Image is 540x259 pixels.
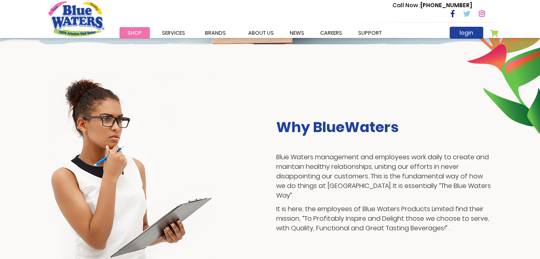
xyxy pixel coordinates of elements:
span: Shop [128,29,142,37]
a: careers [312,27,350,39]
span: Call Now : [393,1,420,9]
span: Brands [205,29,226,37]
span: Services [162,29,185,37]
a: support [350,27,390,39]
p: [PHONE_NUMBER] [393,1,472,10]
a: login [450,27,483,39]
a: about us [240,27,282,39]
p: It is here, the employees of Blue Waters Products Limited find their mission, “To Profitably Insp... [276,204,492,233]
a: store logo [48,1,104,36]
p: Blue Waters management and employees work daily to create and maintain healthy relationships, uni... [276,152,492,200]
h3: Why BlueWaters [276,119,492,136]
a: News [282,27,312,39]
